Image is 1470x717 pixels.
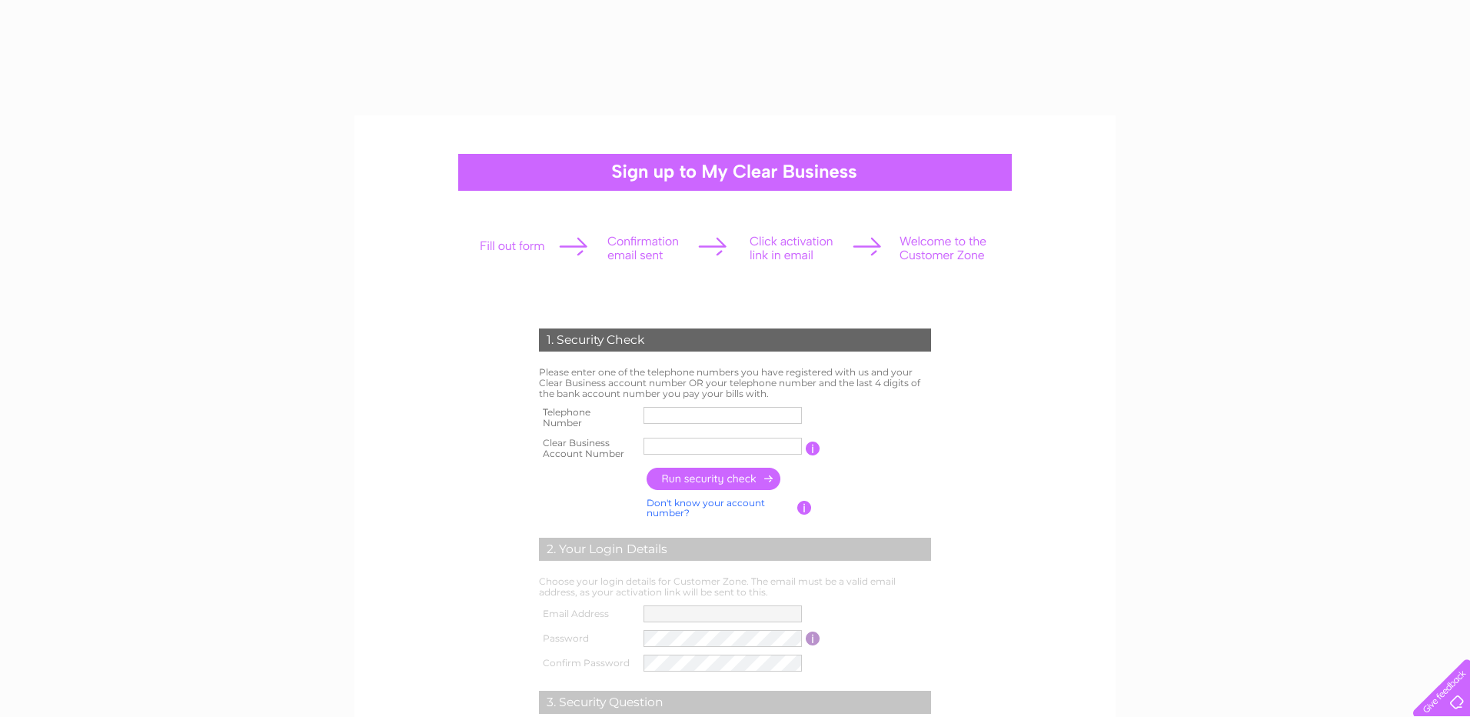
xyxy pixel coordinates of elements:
[535,433,640,464] th: Clear Business Account Number
[535,363,935,402] td: Please enter one of the telephone numbers you have registered with us and your Clear Business acc...
[535,626,640,651] th: Password
[806,442,820,455] input: Information
[806,632,820,645] input: Information
[535,572,935,602] td: Choose your login details for Customer Zone. The email must be a valid email address, as your act...
[535,402,640,433] th: Telephone Number
[797,501,812,515] input: Information
[535,651,640,675] th: Confirm Password
[539,691,931,714] div: 3. Security Question
[535,602,640,626] th: Email Address
[539,328,931,352] div: 1. Security Check
[539,538,931,561] div: 2. Your Login Details
[647,497,765,519] a: Don't know your account number?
